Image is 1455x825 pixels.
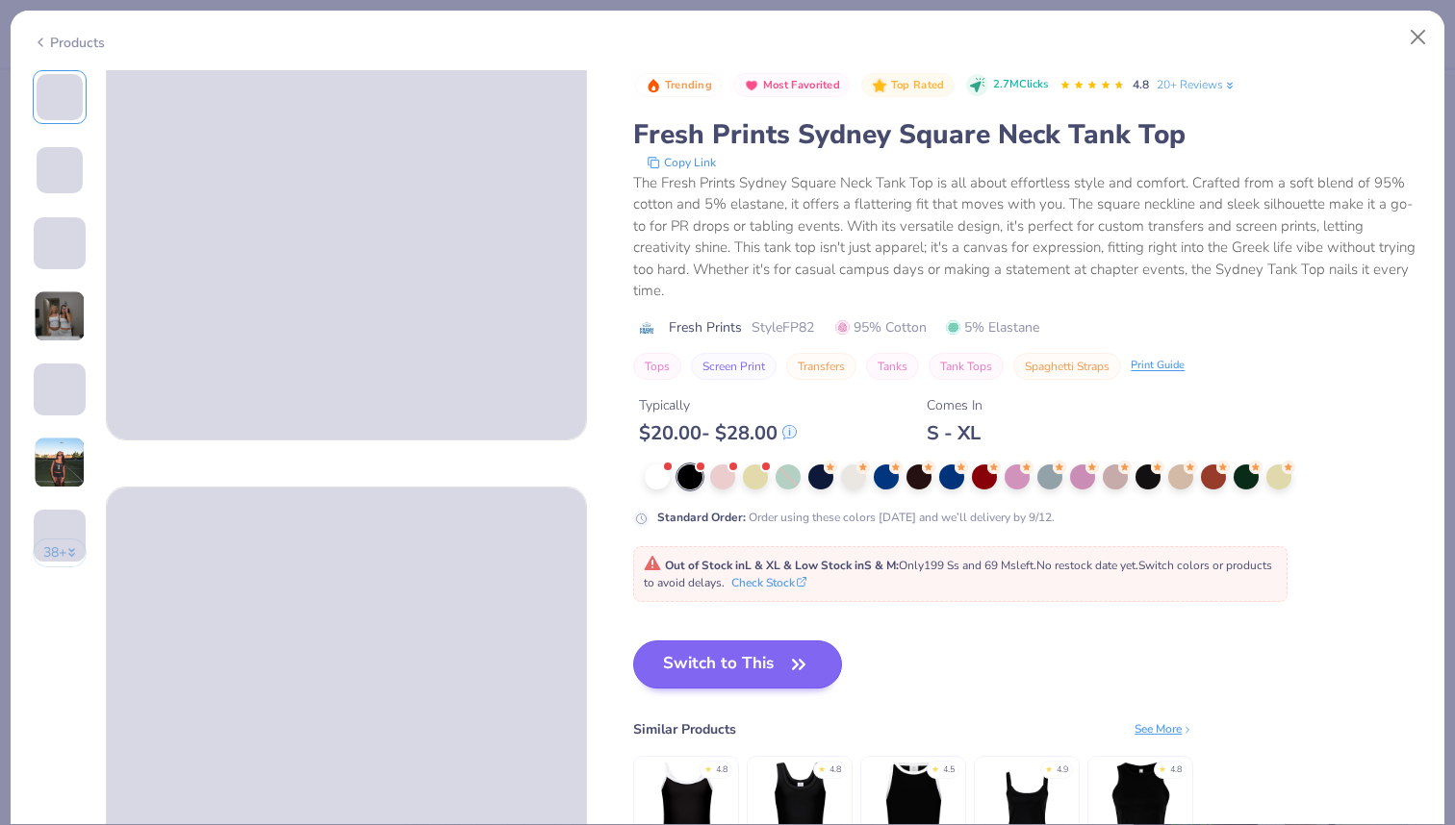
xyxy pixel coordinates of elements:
[927,421,983,445] div: S - XL
[946,317,1039,337] span: 5% Elastane
[1036,558,1138,573] span: No restock date yet.
[1157,76,1237,93] a: 20+ Reviews
[657,509,1055,526] div: Order using these colors [DATE] and we’ll delivery by 9/12.
[34,562,37,613] img: User generated content
[633,353,681,380] button: Tops
[34,437,86,488] img: User generated content
[763,80,840,90] span: Most Favorited
[733,73,850,98] button: Badge Button
[657,510,746,525] strong: Standard Order :
[818,763,826,771] div: ★
[786,353,856,380] button: Transfers
[34,415,37,467] img: User generated content
[633,172,1422,302] div: The Fresh Prints Sydney Square Neck Tank Top is all about effortless style and comfort. Crafted f...
[1170,763,1182,777] div: 4.8
[830,763,841,777] div: 4.8
[993,77,1048,93] span: 2.7M Clicks
[639,421,797,445] div: $ 20.00 - $ 28.00
[633,640,842,688] button: Switch to This
[33,33,105,53] div: Products
[641,153,722,172] button: copy to clipboard
[1013,353,1121,380] button: Spaghetti Straps
[633,320,659,336] img: brand logo
[1135,720,1193,737] div: See More
[1059,70,1125,101] div: 4.8 Stars
[669,317,742,337] span: Fresh Prints
[633,116,1422,153] div: Fresh Prints Sydney Square Neck Tank Top
[646,78,661,93] img: Trending sort
[33,538,88,567] button: 38+
[34,290,86,342] img: User generated content
[943,763,955,777] div: 4.5
[633,719,736,739] div: Similar Products
[639,395,797,415] div: Typically
[835,317,927,337] span: 95% Cotton
[1133,77,1149,92] span: 4.8
[927,395,983,415] div: Comes In
[872,78,887,93] img: Top Rated sort
[665,80,712,90] span: Trending
[866,353,919,380] button: Tanks
[716,763,727,777] div: 4.8
[1159,763,1166,771] div: ★
[1400,19,1437,56] button: Close
[704,763,712,771] div: ★
[665,558,783,573] strong: Out of Stock in L & XL
[744,78,759,93] img: Most Favorited sort
[752,317,814,337] span: Style FP82
[891,80,945,90] span: Top Rated
[932,763,939,771] div: ★
[731,574,806,591] button: Check Stock
[929,353,1004,380] button: Tank Tops
[1057,763,1068,777] div: 4.9
[783,558,899,573] strong: & Low Stock in S & M :
[861,73,954,98] button: Badge Button
[644,558,1272,590] span: Only 199 Ss and 69 Ms left. Switch colors or products to avoid delays.
[1131,358,1185,374] div: Print Guide
[34,269,37,321] img: User generated content
[635,73,722,98] button: Badge Button
[691,353,777,380] button: Screen Print
[1045,763,1053,771] div: ★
